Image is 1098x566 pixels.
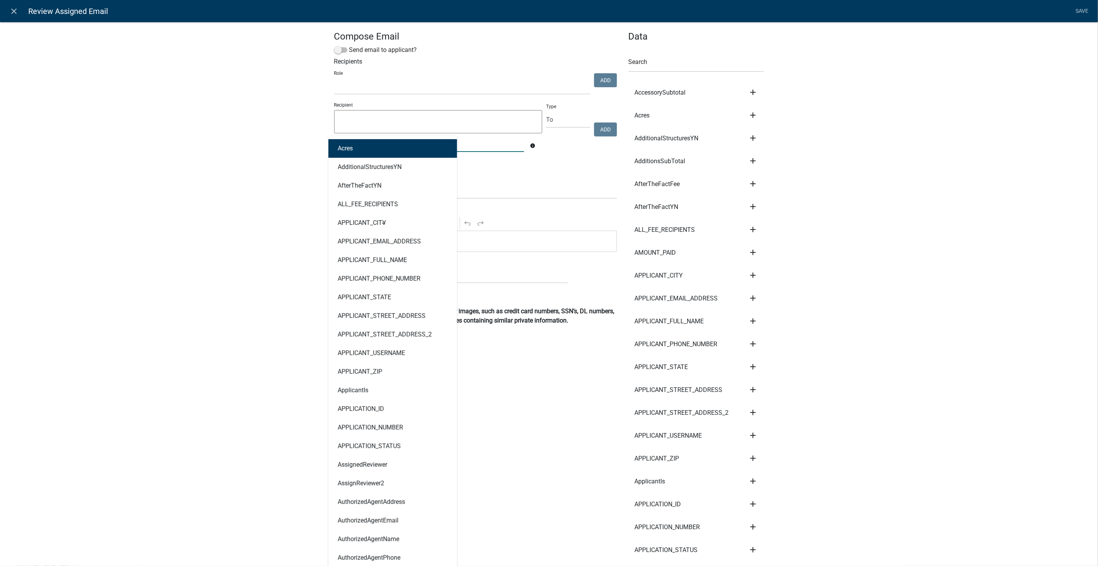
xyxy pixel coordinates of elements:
[635,204,679,210] span: AfterTheFactYN
[338,257,407,263] ngb-highlight: APPLICANT_FULL_NAME
[334,216,617,230] div: Editor toolbar
[748,339,758,349] i: add
[338,331,432,338] ngb-highlight: APPLICANT_STREET_ADDRESS_2
[748,362,758,371] i: add
[338,220,386,226] ngb-highlight: APPLICANT_CITY
[594,73,617,87] button: Add
[635,181,680,187] span: AfterTheFactFee
[635,410,729,416] span: APPLICANT_STREET_ADDRESS_2
[338,164,402,170] ngb-highlight: AdditionalStructuresYN
[338,276,421,282] ngb-highlight: APPLICANT_PHONE_NUMBER
[748,133,758,143] i: add
[635,547,698,553] span: APPLICATION_STATUS
[748,522,758,531] i: add
[338,555,400,561] ngb-highlight: AuthorizedAgentPhone
[334,31,617,42] h4: Compose Email
[748,408,758,417] i: add
[338,536,399,542] ngb-highlight: AuthorizedAgentName
[635,341,718,347] span: APPLICANT_PHONE_NUMBER
[338,518,399,524] ngb-highlight: AuthorizedAgentEmail
[334,58,617,65] h6: Recipients
[748,431,758,440] i: add
[338,406,384,412] ngb-highlight: APPLICATION_ID
[748,454,758,463] i: add
[338,294,391,300] ngb-highlight: APPLICANT_STATE
[338,480,384,487] ngb-highlight: AssignReviewer2
[338,350,405,356] ngb-highlight: APPLICANT_USERNAME
[635,524,700,530] span: APPLICATION_NUMBER
[338,424,403,431] ngb-highlight: APPLICATION_NUMBER
[748,202,758,211] i: add
[748,179,758,188] i: add
[334,45,417,55] label: Send email to applicant?
[748,156,758,166] i: add
[635,250,676,256] span: AMOUNT_PAID
[635,501,681,507] span: APPLICATION_ID
[530,143,535,148] i: info
[635,90,686,96] span: AccessorySubtotal
[748,110,758,120] i: add
[635,273,683,279] span: APPLICANT_CITY
[748,88,758,97] i: add
[334,307,617,325] p: Warning: Do not insert private data entities or images, such as credit card numbers, SSN’s, DL nu...
[334,102,543,109] p: Recipient
[10,7,19,16] i: close
[748,545,758,554] i: add
[338,462,387,468] ngb-highlight: AssignedReviewer
[748,248,758,257] i: add
[28,3,108,19] span: Review Assigned Email
[635,364,688,370] span: APPLICANT_STATE
[338,238,421,245] ngb-highlight: APPLICANT_EMAIL_ADDRESS
[635,227,695,233] span: ALL_FEE_RECIPIENTS
[635,478,665,485] span: ApplicantIs
[748,271,758,280] i: add
[748,476,758,486] i: add
[635,318,704,324] span: APPLICANT_FULL_NAME
[635,158,686,164] span: AdditionsSubTotal
[635,112,650,119] span: Acres
[338,183,381,189] ngb-highlight: AfterTheFactYN
[338,369,382,375] ngb-highlight: APPLICANT_ZIP
[334,71,343,76] label: Role
[635,456,679,462] span: APPLICANT_ZIP
[338,499,405,505] ngb-highlight: AuthorizedAgentAddress
[635,135,699,141] span: AdditionalStructuresYN
[748,499,758,509] i: add
[635,433,702,439] span: APPLICANT_USERNAME
[748,385,758,394] i: add
[594,123,617,136] button: Add
[748,293,758,303] i: add
[334,331,617,339] h6: Attachments
[748,225,758,234] i: add
[546,104,556,109] label: Type
[629,31,764,42] h4: Data
[338,201,398,207] ngb-highlight: ALL_FEE_RECIPIENTS
[338,145,353,152] ngb-highlight: Acres
[748,316,758,326] i: add
[334,231,617,252] div: Editor editing area: main. Press Alt+0 for help.
[635,295,718,302] span: APPLICANT_EMAIL_ADDRESS
[338,443,401,449] ngb-highlight: APPLICATION_STATUS
[338,387,368,393] ngb-highlight: ApplicantIs
[338,313,426,319] ngb-highlight: APPLICANT_STREET_ADDRESS
[635,387,723,393] span: APPLICANT_STREET_ADDRESS
[328,258,623,267] div: Footer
